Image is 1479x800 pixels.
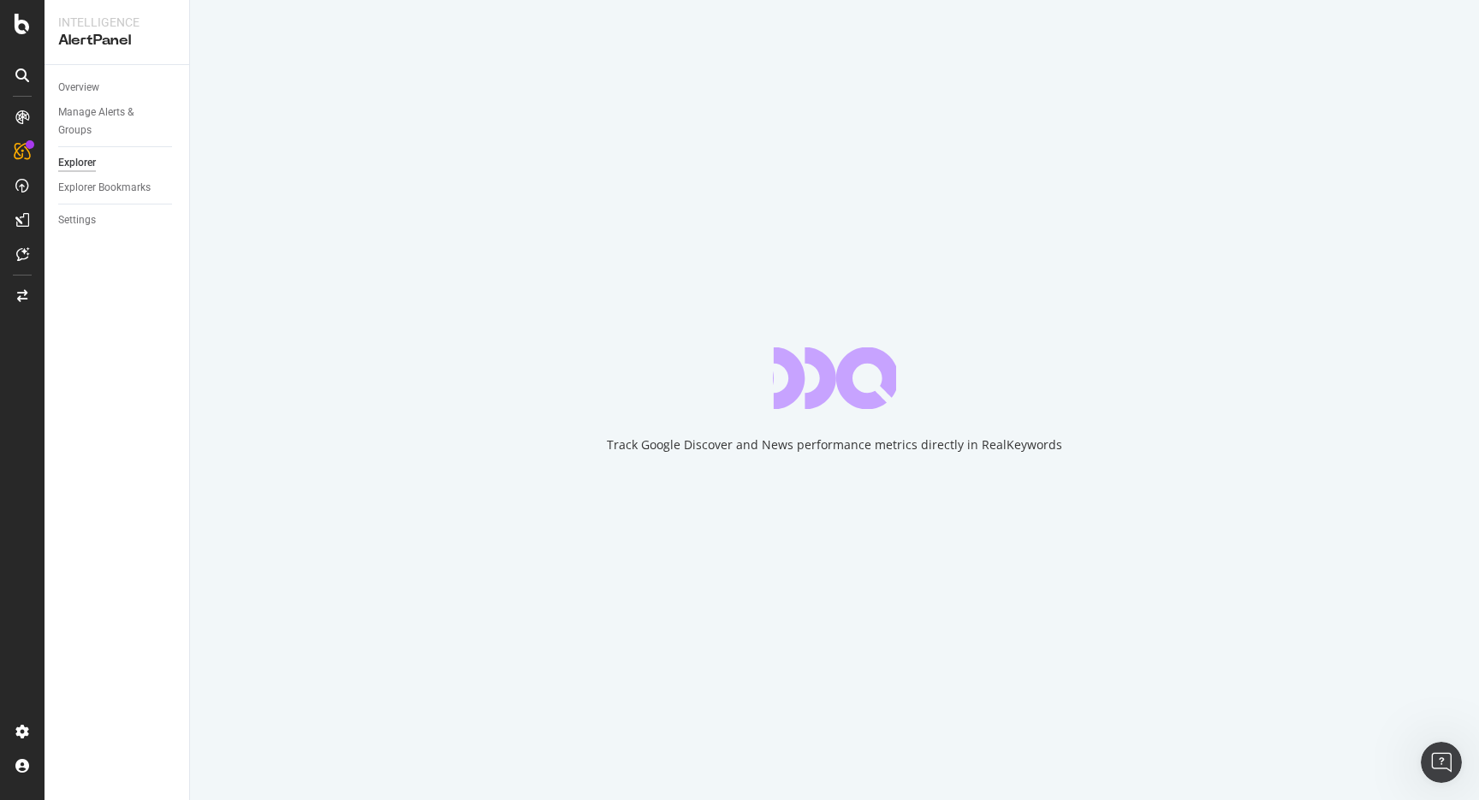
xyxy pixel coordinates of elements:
[58,79,99,97] div: Overview
[58,179,177,197] a: Explorer Bookmarks
[58,211,96,229] div: Settings
[607,436,1062,453] div: Track Google Discover and News performance metrics directly in RealKeywords
[58,31,175,50] div: AlertPanel
[58,104,161,139] div: Manage Alerts & Groups
[58,211,177,229] a: Settings
[773,347,896,409] div: animation
[58,79,177,97] a: Overview
[58,14,175,31] div: Intelligence
[58,179,151,197] div: Explorer Bookmarks
[1421,742,1462,783] iframe: Intercom live chat
[58,104,177,139] a: Manage Alerts & Groups
[58,154,96,172] div: Explorer
[58,154,177,172] a: Explorer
